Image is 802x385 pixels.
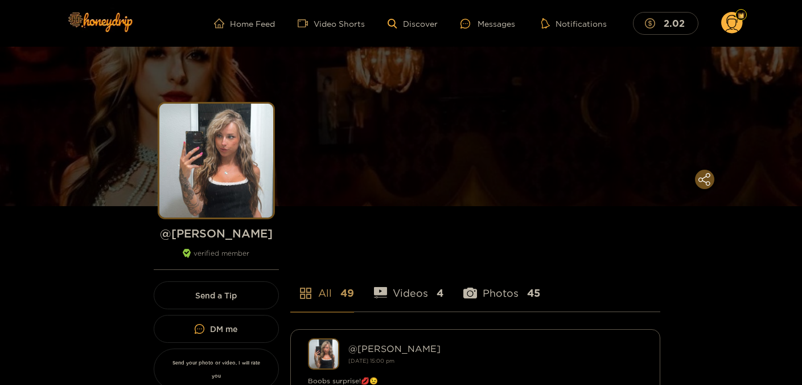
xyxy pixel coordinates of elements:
[437,286,443,300] span: 4
[538,18,610,29] button: Notifications
[298,18,365,28] a: Video Shorts
[374,260,444,312] li: Videos
[463,260,540,312] li: Photos
[154,226,279,240] h1: @ [PERSON_NAME]
[645,18,661,28] span: dollar
[348,343,643,354] div: @ [PERSON_NAME]
[527,286,540,300] span: 45
[662,17,686,29] mark: 2.02
[738,12,745,19] img: Fan Level
[154,315,279,343] a: DM me
[214,18,275,28] a: Home Feed
[214,18,230,28] span: home
[290,260,354,312] li: All
[340,286,354,300] span: 49
[154,281,279,309] button: Send a Tip
[388,19,437,28] a: Discover
[348,358,394,364] small: [DATE] 15:00 pm
[308,338,339,370] img: kendra
[299,286,312,300] span: appstore
[298,18,314,28] span: video-camera
[460,17,515,30] div: Messages
[633,12,698,34] button: 2.02
[154,249,279,270] div: verified member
